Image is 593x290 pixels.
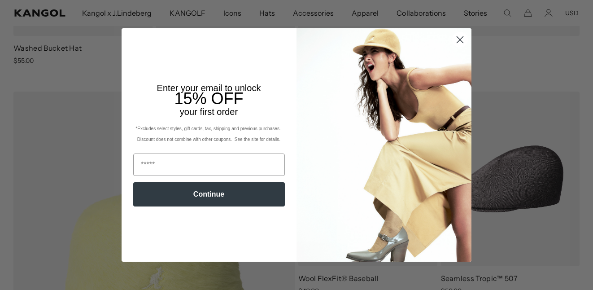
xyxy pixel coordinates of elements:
[296,28,471,262] img: 93be19ad-e773-4382-80b9-c9d740c9197f.jpeg
[174,89,244,108] span: 15% OFF
[136,126,282,142] span: *Excludes select styles, gift cards, tax, shipping and previous purchases. Discount does not comb...
[452,32,468,48] button: Close dialog
[157,83,261,93] span: Enter your email to unlock
[133,154,285,176] input: Email
[133,182,285,207] button: Continue
[180,107,238,117] span: your first order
